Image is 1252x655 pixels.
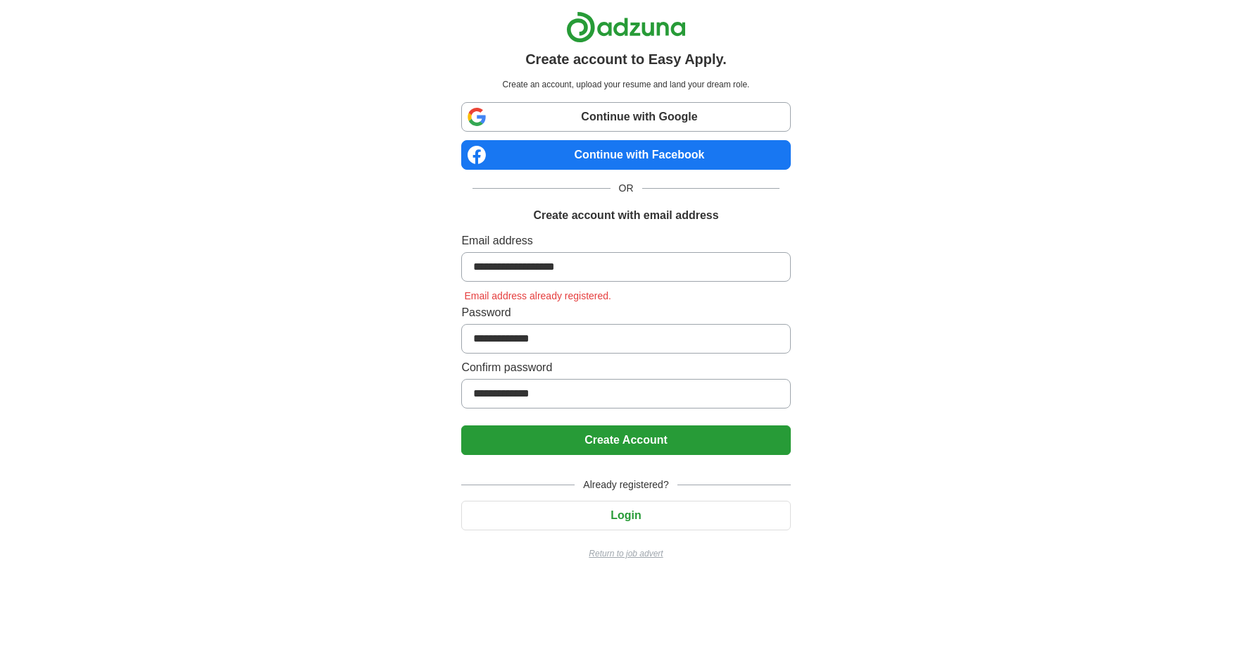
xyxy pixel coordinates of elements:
label: Confirm password [461,359,790,376]
button: Create Account [461,425,790,455]
label: Email address [461,232,790,249]
span: OR [611,181,642,196]
a: Return to job advert [461,547,790,560]
h1: Create account with email address [533,207,718,224]
img: Adzuna logo [566,11,686,43]
p: Create an account, upload your resume and land your dream role. [464,78,787,91]
span: Already registered? [575,478,677,492]
label: Password [461,304,790,321]
a: Login [461,509,790,521]
a: Continue with Facebook [461,140,790,170]
h1: Create account to Easy Apply. [525,49,727,70]
span: Email address already registered. [461,290,614,301]
a: Continue with Google [461,102,790,132]
button: Login [461,501,790,530]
